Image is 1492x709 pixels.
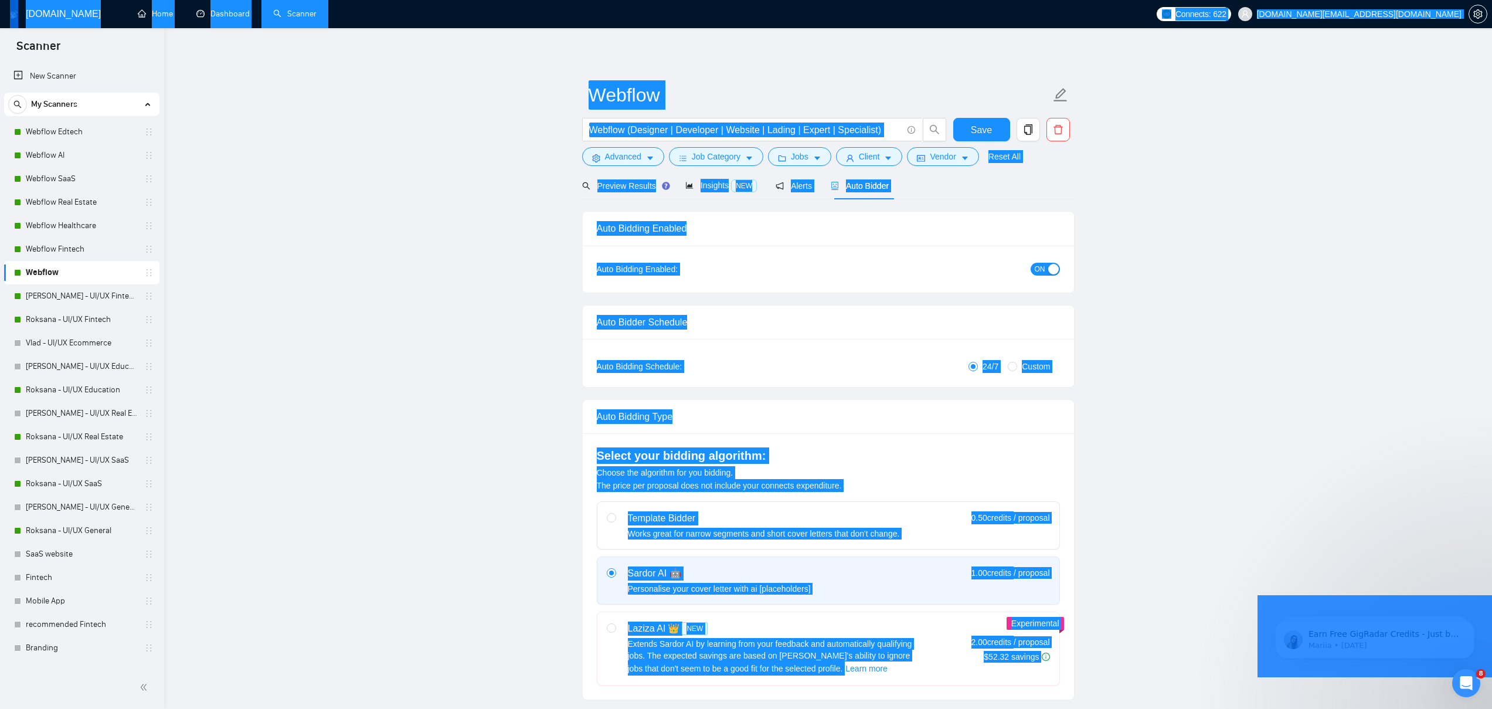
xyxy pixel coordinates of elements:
span: holder [144,479,154,489]
a: homeHome [138,9,173,19]
a: Mobile App [26,589,137,613]
span: holder [144,573,154,582]
a: Fintech [26,566,137,589]
span: caret-down [884,154,892,162]
span: double-left [140,681,151,693]
span: 0.50 credits [971,511,1011,524]
a: Branding [26,636,137,660]
a: Webflow Edtech [26,120,137,144]
button: Save [953,118,1010,141]
span: holder [144,221,154,230]
a: Reset All [988,150,1021,163]
span: holder [144,245,154,254]
span: Alerts [776,181,812,191]
span: Auto Bidder [831,181,889,191]
button: folderJobscaret-down [768,147,831,166]
span: edit [1053,87,1068,103]
button: delete [1046,118,1070,141]
a: dashboardDashboard [196,9,250,19]
a: Webflow [26,261,137,284]
div: Sardor AI 🤖 [628,566,811,581]
span: info-circle [908,126,915,134]
span: holder [144,291,154,301]
span: Jobs [791,150,808,163]
span: Save [971,123,992,137]
div: Template Bidder [628,511,900,525]
span: holder [144,338,154,348]
a: Webflow Real Estate [26,191,137,214]
span: setting [592,154,600,162]
img: logo [10,5,18,24]
div: Laziza AI [628,622,921,636]
a: searchScanner [273,9,317,19]
span: Client [859,150,880,163]
div: Auto Bidder Schedule [597,306,1060,339]
a: [PERSON_NAME] - UI/UX SaaS [26,449,137,472]
span: / proposal [1014,512,1049,524]
span: area-chart [685,181,694,189]
a: NEW Web Design EdTech [26,660,137,683]
span: NEW [731,179,757,192]
img: upwork-logo.png [1162,9,1171,19]
span: holder [144,549,154,559]
div: Works great for narrow segments and short cover letters that don't change. [628,528,900,540]
span: search [9,100,26,108]
button: search [8,95,27,114]
span: search [923,124,946,135]
a: SaaS website [26,542,137,566]
span: / proposal [1014,567,1049,579]
span: NEW [682,622,708,635]
button: userClientcaret-down [836,147,903,166]
span: Connects: [1175,8,1211,21]
span: Scanner [7,38,70,62]
button: idcardVendorcaret-down [907,147,978,166]
a: Roksana - UI/UX SaaS [26,472,137,496]
button: copy [1017,118,1040,141]
button: Laziza AI NEWExtends Sardor AI by learning from your feedback and automatically qualifying jobs. ... [845,661,888,676]
a: [PERSON_NAME] - UI/UX General [26,496,137,519]
span: 2.00 credits [971,636,1011,649]
span: holder [144,315,154,324]
span: Insights [685,181,757,190]
a: Webflow SaaS [26,167,137,191]
span: My Scanners [31,93,77,116]
span: ON [1035,263,1045,276]
span: delete [1047,124,1069,135]
span: Experimental [1011,619,1059,628]
li: New Scanner [4,65,159,88]
button: barsJob Categorycaret-down [669,147,763,166]
a: Roksana - UI/UX Real Estate [26,425,137,449]
a: Roksana - UI/UX Fintech [26,308,137,331]
span: setting [1469,9,1487,19]
a: Vlad - UI/UX Ecommerce [26,331,137,355]
span: holder [144,526,154,535]
a: [PERSON_NAME] - UI/UX Real Estate [26,402,137,425]
a: Webflow Fintech [26,238,137,261]
span: holder [144,643,154,653]
span: caret-down [813,154,821,162]
span: Job Category [692,150,740,163]
span: 👑 [668,622,679,636]
span: caret-down [961,154,969,162]
span: holder [144,198,154,207]
a: recommended Fintech [26,613,137,636]
span: Preview Results [582,181,667,191]
button: setting [1469,5,1487,23]
span: holder [144,432,154,442]
a: [PERSON_NAME] - UI/UX Education [26,355,137,378]
span: notification [776,182,784,190]
span: Vendor [930,150,956,163]
button: settingAdvancedcaret-down [582,147,664,166]
span: robot [831,182,839,190]
span: 1.00 credits [971,566,1011,579]
a: Roksana - UI/UX General [26,519,137,542]
div: Personalise your cover letter with ai [placeholders] [628,583,811,595]
span: user [846,154,854,162]
span: search [582,182,590,190]
a: Webflow AI [26,144,137,167]
span: Extends Sardor AI by learning from your feedback and automatically qualifying jobs. The expected ... [628,639,912,673]
a: setting [1469,9,1487,19]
